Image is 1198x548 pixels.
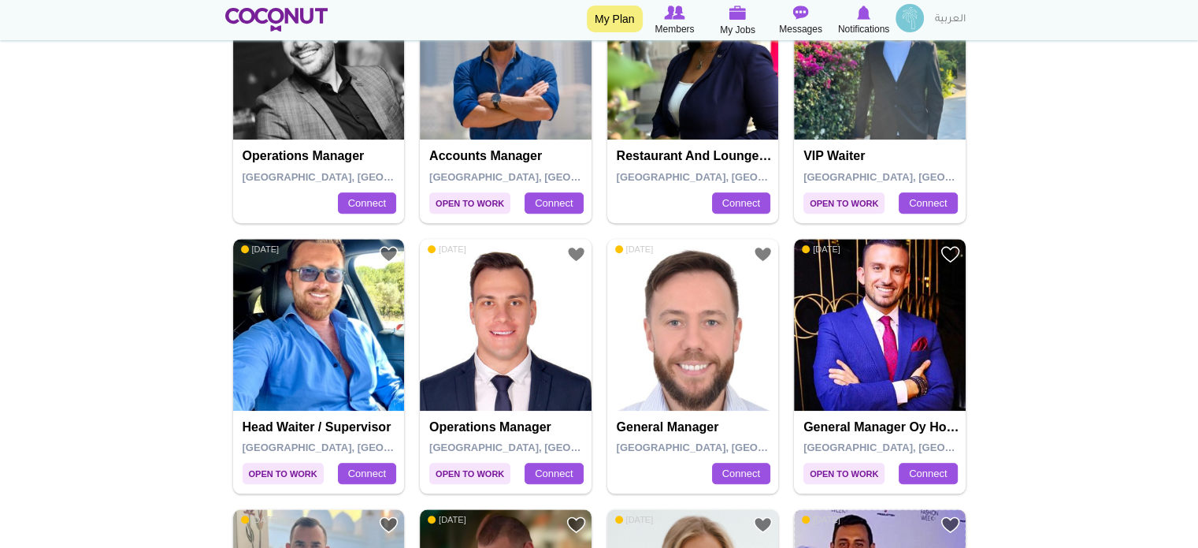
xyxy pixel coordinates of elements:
[525,463,583,485] a: Connect
[803,171,1028,183] span: [GEOGRAPHIC_DATA], [GEOGRAPHIC_DATA]
[566,515,586,535] a: Add to Favourites
[243,171,467,183] span: [GEOGRAPHIC_DATA], [GEOGRAPHIC_DATA]
[241,514,280,525] span: [DATE]
[525,192,583,214] a: Connect
[617,420,773,434] h4: General Manager
[429,171,654,183] span: [GEOGRAPHIC_DATA], [GEOGRAPHIC_DATA]
[644,4,707,37] a: Browse Members Members
[802,514,840,525] span: [DATE]
[803,442,1028,453] span: [GEOGRAPHIC_DATA], [GEOGRAPHIC_DATA]
[803,463,885,484] span: Open to Work
[803,192,885,214] span: Open to Work
[707,4,770,38] a: My Jobs My Jobs
[243,149,399,163] h4: Operations manager
[720,22,755,38] span: My Jobs
[940,515,960,535] a: Add to Favourites
[429,149,586,163] h4: Accounts Manager
[838,21,889,37] span: Notifications
[428,514,466,525] span: [DATE]
[802,244,840,255] span: [DATE]
[779,21,822,37] span: Messages
[617,171,841,183] span: [GEOGRAPHIC_DATA], [GEOGRAPHIC_DATA]
[770,4,833,37] a: Messages Messages
[429,463,510,484] span: Open to Work
[617,442,841,453] span: [GEOGRAPHIC_DATA], [GEOGRAPHIC_DATA]
[428,244,466,255] span: [DATE]
[566,244,586,264] a: Add to Favourites
[712,463,770,485] a: Connect
[338,192,396,214] a: Connect
[243,463,324,484] span: Open to Work
[429,420,586,434] h4: Operations manager
[655,21,694,37] span: Members
[857,6,870,20] img: Notifications
[243,442,467,453] span: [GEOGRAPHIC_DATA], [GEOGRAPHIC_DATA]
[615,514,654,525] span: [DATE]
[338,463,396,485] a: Connect
[753,244,773,264] a: Add to Favourites
[833,4,896,37] a: Notifications Notifications
[927,4,974,35] a: العربية
[225,8,328,32] img: Home
[429,442,654,453] span: [GEOGRAPHIC_DATA], [GEOGRAPHIC_DATA]
[793,6,809,20] img: Messages
[664,6,684,20] img: Browse Members
[243,420,399,434] h4: Head waiter / supervisor
[899,463,957,485] a: Connect
[241,244,280,255] span: [DATE]
[940,244,960,264] a: Add to Favourites
[729,6,747,20] img: My Jobs
[803,420,960,434] h4: General Manager oy Hospitality
[429,192,510,214] span: Open to Work
[803,149,960,163] h4: VIP waiter
[587,6,643,32] a: My Plan
[753,515,773,535] a: Add to Favourites
[899,192,957,214] a: Connect
[712,192,770,214] a: Connect
[379,515,399,535] a: Add to Favourites
[615,244,654,255] span: [DATE]
[617,149,773,163] h4: Restaurant and Lounge Manager
[379,244,399,264] a: Add to Favourites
